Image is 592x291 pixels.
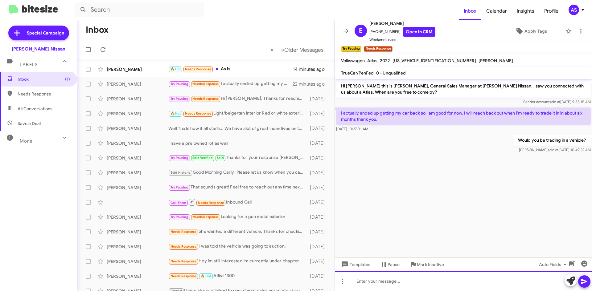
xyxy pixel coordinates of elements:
[335,259,375,270] button: Templates
[341,58,365,63] span: Volkswagen
[307,244,330,250] div: [DATE]
[459,2,481,20] a: Inbox
[75,2,204,17] input: Search
[12,46,65,52] div: [PERSON_NAME] Nissan
[171,97,188,101] span: Try Pausing
[569,5,579,15] div: AS
[192,215,219,219] span: Needs Response
[341,46,361,52] small: Try Pausing
[375,259,405,270] button: Pause
[171,156,188,160] span: Try Pausing
[340,259,370,270] span: Templates
[380,58,390,63] span: 2022
[281,46,284,54] span: »
[307,140,330,146] div: [DATE]
[393,58,476,63] span: [US_VEHICLE_IDENTIFICATION_NUMBER]
[107,214,168,220] div: [PERSON_NAME]
[403,27,435,37] a: Open in CRM
[168,273,307,280] div: Atlist 1300
[107,66,168,72] div: [PERSON_NAME]
[107,258,168,265] div: [PERSON_NAME]
[20,138,32,144] span: More
[107,81,168,87] div: [PERSON_NAME]
[293,81,330,87] div: 22 minutes ago
[168,110,307,117] div: Light/beige/tan interior Red or white exterior
[171,67,181,71] span: 🔥 Hot
[168,80,293,87] div: I actually ended up getting my car back so I am good for now. I will reach back out when I'm read...
[107,140,168,146] div: [PERSON_NAME]
[20,62,38,67] span: Labels
[539,2,563,20] a: Profile
[405,259,449,270] button: Mark Inactive
[479,58,513,63] span: [PERSON_NAME]
[107,111,168,117] div: [PERSON_NAME]
[307,96,330,102] div: [DATE]
[18,76,70,82] span: Inbox
[168,95,307,102] div: Hi [PERSON_NAME], Thanks for reaching out. I would like to come out to the dealership, but maybe ...
[8,26,69,40] a: Special Campaign
[86,25,109,35] h1: Inbox
[201,274,211,278] span: 🔥 Hot
[107,96,168,102] div: [PERSON_NAME]
[171,185,188,189] span: Try Pausing
[18,106,52,112] span: All Conversations
[107,273,168,279] div: [PERSON_NAME]
[107,229,168,235] div: [PERSON_NAME]
[512,2,539,20] a: Insights
[107,244,168,250] div: [PERSON_NAME]
[417,259,444,270] span: Mark Inactive
[307,273,330,279] div: [DATE]
[307,229,330,235] div: [DATE]
[499,26,562,37] button: Apply Tags
[270,46,274,54] span: «
[307,258,330,265] div: [DATE]
[171,230,197,234] span: Needs Response
[192,156,213,160] span: Sold Verified
[171,111,181,115] span: 🔥 Hot
[27,30,64,36] span: Special Campaign
[513,135,591,146] p: Would you be trading in a vehicle?
[336,107,591,125] p: I actually ended up getting my car back so I am good for now. I will reach back out when I'm read...
[217,156,224,160] span: Sold
[267,43,277,56] button: Previous
[336,127,368,131] span: [DATE] 10:27:01 AM
[168,228,307,235] div: She wanted a different vehicle. Thanks for checking
[307,214,330,220] div: [DATE]
[171,215,188,219] span: Try Pausing
[539,259,569,270] span: Auto Fields
[481,2,512,20] a: Calendar
[185,111,211,115] span: Needs Response
[168,243,307,250] div: I was told the vehicle was going to auction.
[107,170,168,176] div: [PERSON_NAME]
[198,201,224,205] span: Needs Response
[523,99,591,104] span: Sender account [DATE] 9:55:15 AM
[171,259,197,263] span: Needs Response
[18,120,41,127] span: Save a Deal
[171,245,197,249] span: Needs Response
[171,82,188,86] span: Try Pausing
[171,171,191,175] span: Sold Historic
[277,43,327,56] button: Next
[369,20,435,27] span: [PERSON_NAME]
[192,97,219,101] span: Needs Response
[307,111,330,117] div: [DATE]
[364,46,392,52] small: Needs Response
[107,125,168,131] div: [PERSON_NAME]
[293,66,330,72] div: 14 minutes ago
[107,184,168,191] div: [PERSON_NAME]
[341,70,374,76] span: TrueCar/PenFed
[388,259,400,270] span: Pause
[168,213,307,220] div: Looking for a gun metal exterior
[192,82,219,86] span: Needs Response
[549,99,560,104] span: said at
[534,259,573,270] button: Auto Fields
[168,184,307,191] div: That sounds great! Feel free to reach out anytime next month. I'll be here to assist you with the...
[168,258,307,265] div: Hey im still interested im currently under chapter 13 bankruptcy
[548,148,558,152] span: said at
[307,170,330,176] div: [DATE]
[369,37,435,43] span: Weekend Leads
[168,125,307,131] div: Well Thats how it all starts.. We have alot of great incentives on the Z. I would love to show yo...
